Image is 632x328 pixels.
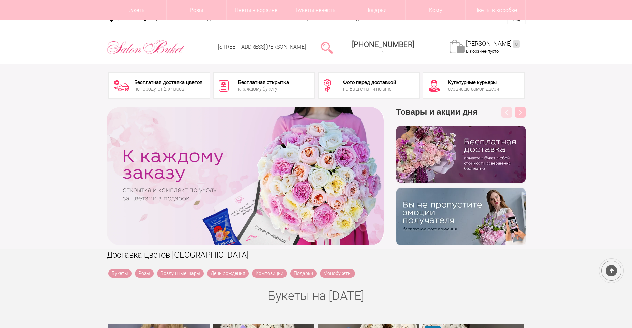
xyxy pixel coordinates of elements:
[466,40,520,48] a: [PERSON_NAME]
[107,249,526,261] h1: Доставка цветов [GEOGRAPHIC_DATA]
[515,107,526,118] button: Next
[513,40,520,48] ins: 0
[207,269,249,278] a: День рождения
[320,269,355,278] a: Монобукеты
[134,86,202,91] div: по городу, от 2-х часов
[396,126,526,183] img: hpaj04joss48rwypv6hbykmvk1dj7zyr.png.webp
[396,107,526,126] h3: Товары и акции дня
[107,38,185,56] img: Цветы Нижний Новгород
[252,269,287,278] a: Композиции
[268,289,364,303] a: Букеты на [DATE]
[108,269,132,278] a: Букеты
[238,80,289,85] div: Бесплатная открытка
[134,80,202,85] div: Бесплатная доставка цветов
[448,80,499,85] div: Культурные курьеры
[466,49,499,54] span: В корзине пусто
[396,188,526,245] img: v9wy31nijnvkfycrkduev4dhgt9psb7e.png.webp
[348,38,418,57] a: [PHONE_NUMBER]
[343,86,396,91] div: на Ваш email и по sms
[343,80,396,85] div: Фото перед доставкой
[135,269,154,278] a: Розы
[157,269,204,278] a: Воздушные шары
[290,269,317,278] a: Подарки
[238,86,289,91] div: к каждому букету
[352,40,414,49] span: [PHONE_NUMBER]
[218,44,306,50] a: [STREET_ADDRESS][PERSON_NAME]
[448,86,499,91] div: сервис до самой двери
